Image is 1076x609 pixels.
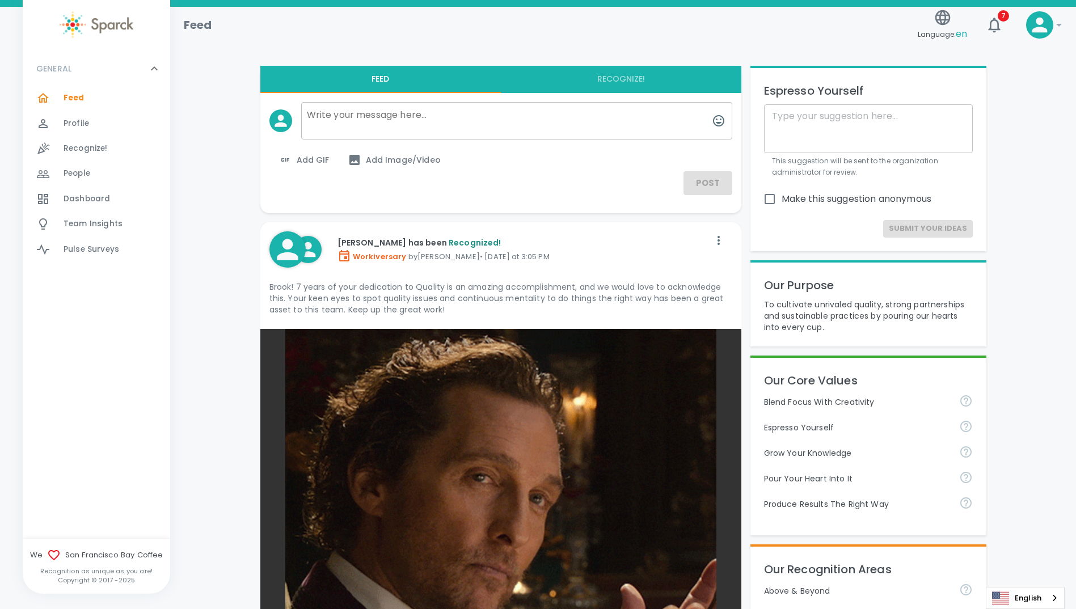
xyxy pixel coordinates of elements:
p: Our Purpose [764,276,973,294]
p: GENERAL [36,63,71,74]
a: Recognize! [23,136,170,161]
span: Make this suggestion anonymous [782,192,932,206]
p: Recognition as unique as you are! [23,566,170,576]
a: Pulse Surveys [23,237,170,262]
p: Grow Your Knowledge [764,447,950,459]
button: Recognize! [501,66,741,93]
p: To cultivate unrivaled quality, strong partnerships and sustainable practices by pouring our hear... [764,299,973,333]
a: English [986,587,1064,608]
span: We San Francisco Bay Coffee [23,548,170,562]
p: Brook! 7 years of your dedication to Quality is an amazing accomplishment, and we would love to a... [269,281,732,315]
svg: Follow your curiosity and learn together [959,445,973,459]
svg: Come to work to make a difference in your own way [959,471,973,484]
svg: Achieve goals today and innovate for tomorrow [959,394,973,408]
p: Espresso Yourself [764,422,950,433]
span: Recognized! [449,237,501,248]
p: Above & Beyond [764,585,950,597]
span: Add GIF [279,153,330,167]
p: Our Core Values [764,371,973,390]
button: 7 [981,11,1008,39]
span: People [64,168,90,179]
span: Profile [64,118,89,129]
button: Feed [260,66,501,93]
svg: For going above and beyond! [959,583,973,597]
a: Sparck logo [23,11,170,38]
a: Feed [23,86,170,111]
span: Feed [64,92,85,104]
span: Add Image/Video [348,153,441,167]
span: 7 [998,10,1009,22]
span: Dashboard [64,193,110,205]
p: Espresso Yourself [764,82,973,100]
span: Team Insights [64,218,123,230]
p: by [PERSON_NAME] • [DATE] at 3:05 PM [337,249,710,263]
p: Our Recognition Areas [764,560,973,578]
img: Sparck logo [60,11,133,38]
span: Pulse Surveys [64,244,119,255]
span: Recognize! [64,143,108,154]
p: Copyright © 2017 - 2025 [23,576,170,585]
svg: Share your voice and your ideas [959,420,973,433]
h1: Feed [184,16,212,34]
svg: Find success working together and doing the right thing [959,496,973,510]
span: en [956,27,967,40]
span: Workiversary [337,251,407,262]
div: Language [986,587,1065,609]
a: Team Insights [23,212,170,236]
aside: Language selected: English [986,587,1065,609]
p: This suggestion will be sent to the organization administrator for review. [772,155,965,178]
a: Dashboard [23,187,170,212]
a: People [23,161,170,186]
button: Language:en [913,5,972,45]
a: Profile [23,111,170,136]
p: Produce Results The Right Way [764,498,950,510]
p: [PERSON_NAME] has been [337,237,710,248]
div: GENERAL [23,52,170,86]
div: GENERAL [23,86,170,267]
span: Language: [918,27,967,42]
p: Pour Your Heart Into It [764,473,950,484]
p: Blend Focus With Creativity [764,396,950,408]
div: interaction tabs [260,66,741,93]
